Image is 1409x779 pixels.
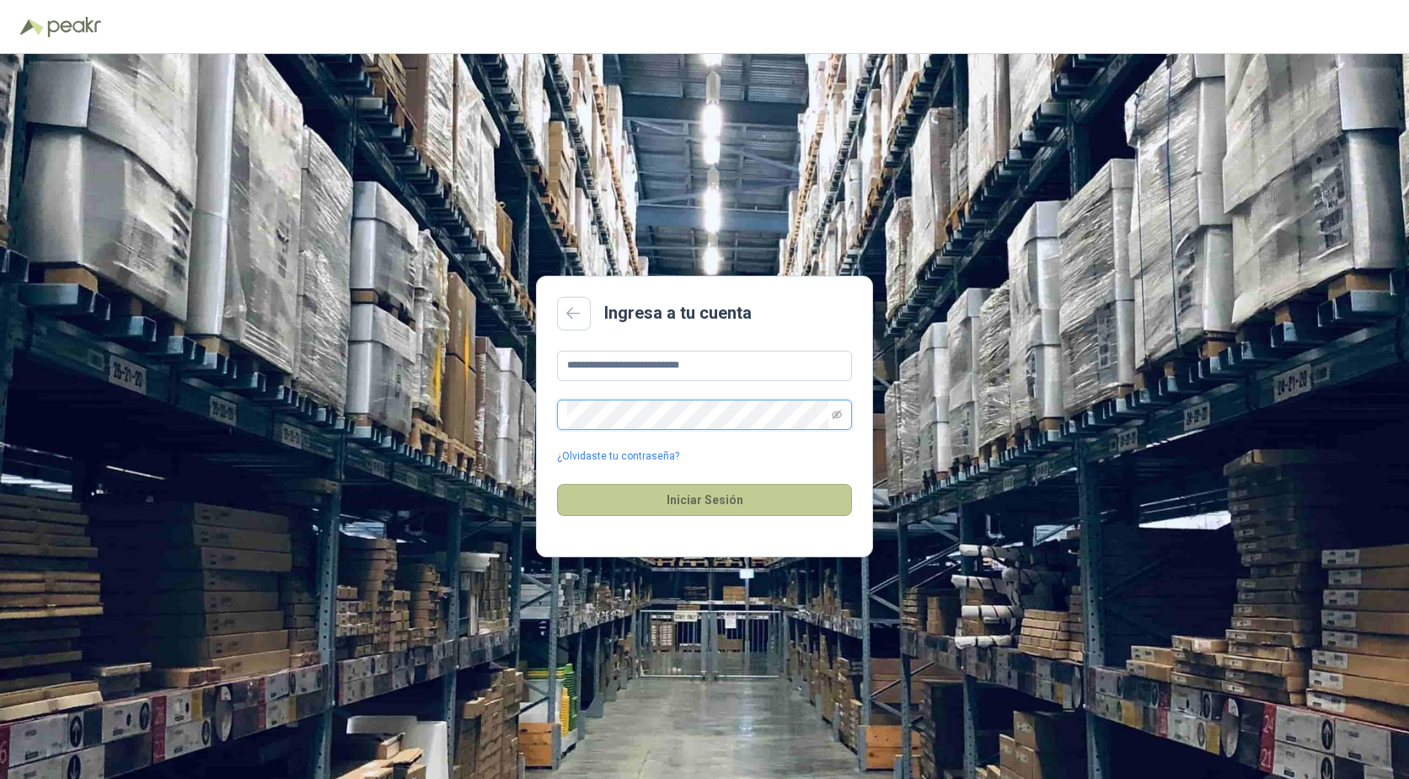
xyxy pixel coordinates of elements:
[832,410,842,420] span: eye-invisible
[557,449,679,465] a: ¿Olvidaste tu contraseña?
[20,19,44,35] img: Logo
[604,300,752,326] h2: Ingresa a tu cuenta
[557,484,852,516] button: Iniciar Sesión
[47,17,101,37] img: Peakr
